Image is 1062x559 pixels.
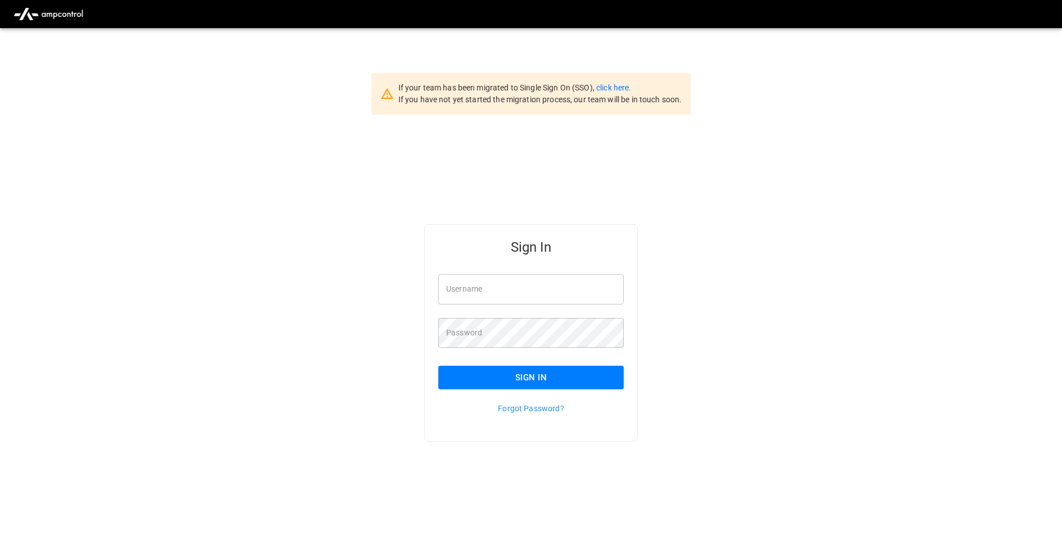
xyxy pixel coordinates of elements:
[9,3,88,25] img: ampcontrol.io logo
[438,403,624,414] p: Forgot Password?
[596,83,631,92] a: click here.
[438,238,624,256] h5: Sign In
[438,366,624,389] button: Sign In
[398,83,596,92] span: If your team has been migrated to Single Sign On (SSO),
[398,95,682,104] span: If you have not yet started the migration process, our team will be in touch soon.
